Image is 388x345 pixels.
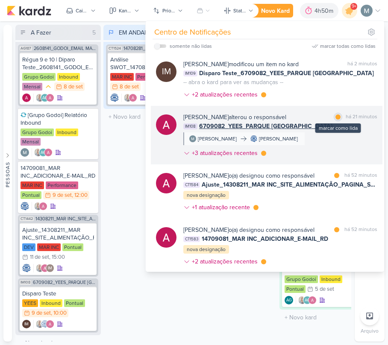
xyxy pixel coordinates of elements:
div: Pontual [64,299,85,307]
img: Alessandra Gomes [156,173,176,193]
input: + Novo kard [281,311,363,324]
div: Colaboradores: Iara Santos, Alessandra Gomes, Isabella Machado Guimarães [33,264,54,272]
input: + Novo kard [105,111,187,123]
div: [PERSON_NAME] [198,135,237,143]
img: Iara Santos [123,94,132,102]
span: 14709081_MAR INC_ADICIONAR_E-MAIL_RD [202,234,328,243]
div: 5 [89,28,99,37]
div: o(a) designou como responsável [183,171,315,180]
p: AG [41,151,46,155]
div: 8 de set [120,84,139,90]
div: MAR INC [21,181,44,189]
p: AG [305,298,310,303]
img: Caroline Traven De Andrade [22,264,31,272]
div: o(a) designou como responsável [183,225,315,234]
div: Inbound [57,73,80,81]
img: Alessandra Gomes [44,148,53,157]
div: 9 de set [32,310,51,316]
img: Iara Santos [298,296,306,304]
p: AG [286,298,292,303]
div: 9 de set [53,193,72,198]
div: 4h50m [315,6,336,15]
p: IM [48,266,52,271]
button: Novo Kard [246,4,293,18]
img: kardz.app [7,6,51,16]
span: 14708281_MAR INC_SUBLIME_JARDINS_PLANEJAMENTO ESTRATÉGICO [123,46,185,51]
span: CT1442 [20,216,34,221]
div: MAR INC [37,243,61,251]
img: Alessandra Gomes [129,94,137,102]
div: Criador(a): Caroline Traven De Andrade [22,264,31,272]
img: Mariana Amorim [189,135,196,142]
b: [PERSON_NAME] [183,114,229,121]
div: há 52 minutos [344,225,377,234]
div: Aline Gimenez Graciano [39,148,47,157]
img: Caroline Traven De Andrade [250,135,257,142]
div: MAR INC [110,73,134,81]
img: Iara Santos [35,264,44,272]
div: Ajuste_14308211_MAR INC_SITE_ALIMENTAÇÃO_PAGINA_SUBLIME_JARDINS [22,226,94,242]
img: Alessandra Gomes [41,264,49,272]
span: 2608141_GODOI_EMAIL MARKETING_SETEMBRO [34,46,97,51]
div: Inbound [56,129,78,136]
div: 11 de set [30,254,49,260]
div: somente não lidas [170,42,212,50]
div: Criador(a): Mariana Amorim [21,148,29,157]
div: Disparo Teste [22,290,94,298]
img: Iara Santos [34,148,42,157]
div: Prioridade Média [44,82,53,91]
span: IM108 [183,123,197,129]
b: [PERSON_NAME] [183,172,229,179]
div: Colaboradores: Iara Santos, Aline Gimenez Graciano, Alessandra Gomes [32,148,53,157]
span: 14308211_MAR INC_SITE_ALIMENTAÇÃO_PAGINA_SUBLIME_JARDINS [35,216,97,221]
img: Iara Santos [35,320,44,328]
div: Pontual [62,243,83,251]
span: 6709082_YEES_PARQUE [GEOGRAPHIC_DATA] [199,122,332,131]
div: há 2 minutos [347,60,377,69]
span: CT1584 [183,182,200,188]
img: Caroline Traven De Andrade [41,320,49,328]
div: alterou o responsável [183,113,286,122]
div: Criador(a): Caroline Traven De Andrade [110,94,119,102]
div: Pontual [285,285,306,293]
div: Aline Gimenez Graciano [303,296,312,304]
div: Colaboradores: Iara Santos, Aline Gimenez Graciano, Alessandra Gomes [33,94,54,102]
img: Alessandra Gomes [308,296,317,304]
span: 9+ [352,3,356,10]
div: Grupo Godoi [285,275,318,283]
span: 6709082_YEES_PARQUE BUENA VISTA_DISPARO [33,280,97,285]
div: , 12:00 [72,193,88,198]
div: marcar todas como lidas [320,42,376,50]
img: Alessandra Gomes [46,94,54,102]
div: [PERSON_NAME] [259,135,298,143]
div: marcar como lida [315,123,361,133]
div: Inbound [320,275,342,283]
span: IM109 [183,70,197,76]
span: Disparo Teste_6709082_YEES_PARQUE [GEOGRAPHIC_DATA] [199,69,374,78]
img: Alessandra Gomes [156,114,176,135]
div: Grupo Godoi [21,129,54,136]
p: IM [162,66,171,78]
div: Aline Gimenez Graciano [285,296,293,304]
div: Isabella Machado Guimarães [156,61,176,82]
div: nova designação [183,245,229,254]
div: Régua 9 e 10 | Diparo Teste_2608141_GODOI_EMAIL MARKETING_SETEMBRO [22,56,94,71]
div: +1 atualização recente [192,203,252,212]
div: Análise SWOT_14708281_MAR INC_SUBLIME_JARDINS_PLANEJAMENTO ESTRATÉGICO [110,56,182,71]
div: Colaboradores: Iara Santos, Caroline Traven De Andrade, Alessandra Gomes [33,320,54,328]
div: +2 atualizações recentes [192,257,259,266]
b: [PERSON_NAME] [183,61,229,68]
img: Mariana Amorim [21,148,29,157]
div: Performance [46,181,78,189]
img: Caroline Traven De Andrade [110,94,119,102]
div: Criador(a): Caroline Traven De Andrade [21,202,29,211]
button: Pessoas [3,25,12,342]
div: 5 de set [315,287,334,292]
div: Criador(a): Aline Gimenez Graciano [285,296,293,304]
div: Colaboradores: Iara Santos, Alessandra Gomes [121,94,137,102]
div: nova designação [183,191,229,199]
img: Mariana Amorim [361,5,373,17]
span: IM108 [20,280,31,285]
div: Isabella Machado Guimarães [46,264,54,272]
div: Criador(a): Alessandra Gomes [22,94,31,102]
